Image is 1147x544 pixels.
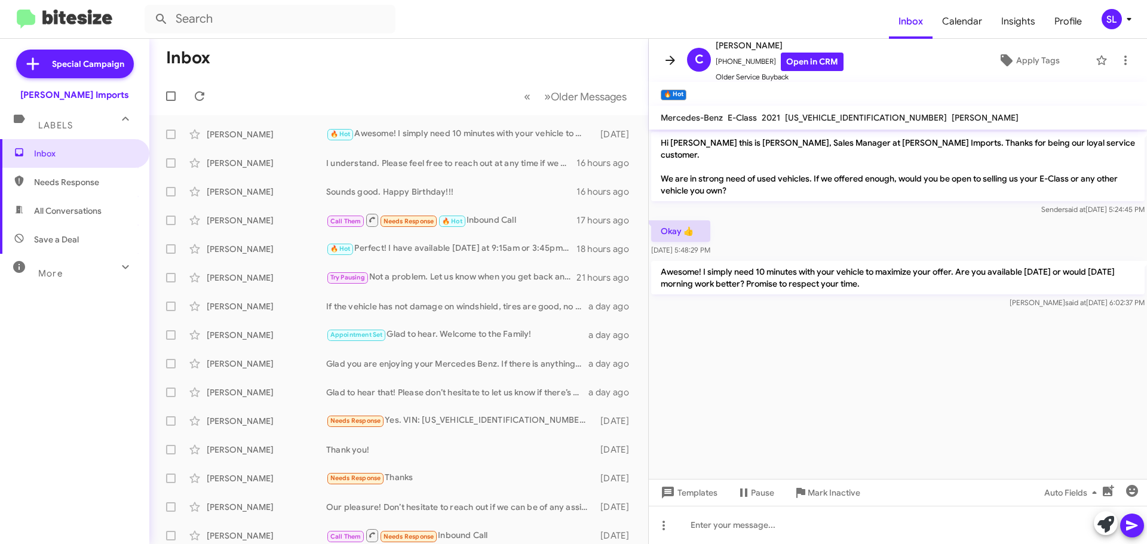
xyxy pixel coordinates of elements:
div: Thank you! [326,444,594,456]
div: [DATE] [594,501,639,513]
div: Our pleasure! Don’t hesitate to reach out if we can be of any assistance. [326,501,594,513]
div: I understand. Please feel free to reach out at any time if we can be of assistance [326,157,576,169]
span: [US_VEHICLE_IDENTIFICATION_NUMBER] [785,112,947,123]
span: 🔥 Hot [330,245,351,253]
div: [DATE] [594,415,639,427]
div: [PERSON_NAME] [207,300,326,312]
div: Glad to hear that! Please don’t hesitate to let us know if there’s anything else we can do to ass... [326,386,588,398]
span: Needs Response [384,217,434,225]
div: [PERSON_NAME] [207,472,326,484]
a: Special Campaign [16,50,134,78]
div: a day ago [588,329,639,341]
div: [PERSON_NAME] [207,243,326,255]
div: Yes. VIN: [US_VEHICLE_IDENTIFICATION_NUMBER] Miles: 16,399 [326,414,594,428]
div: 17 hours ago [576,214,639,226]
span: [PERSON_NAME] [952,112,1019,123]
div: [DATE] [594,128,639,140]
span: Older Service Buyback [716,71,844,83]
div: [PERSON_NAME] [207,128,326,140]
input: Search [145,5,395,33]
small: 🔥 Hot [661,90,686,100]
div: [PERSON_NAME] [207,386,326,398]
span: Auto Fields [1044,482,1102,503]
span: Needs Response [34,176,136,188]
span: Templates [658,482,717,503]
button: Auto Fields [1035,482,1111,503]
button: Mark Inactive [784,482,870,503]
span: [PERSON_NAME] [DATE] 6:02:37 PM [1010,298,1145,307]
button: Apply Tags [967,50,1090,71]
span: Save a Deal [34,233,79,245]
div: [PERSON_NAME] [207,157,326,169]
span: Labels [38,120,73,131]
div: [DATE] [594,444,639,456]
p: Hi [PERSON_NAME] this is [PERSON_NAME], Sales Manager at [PERSON_NAME] Imports. Thanks for being ... [651,132,1145,201]
span: E-Class [728,112,757,123]
p: Awesome! I simply need 10 minutes with your vehicle to maximize your offer. Are you available [DA... [651,261,1145,294]
div: Glad you are enjoying your Mercedes Benz. If there is anything I can do in the future, do not hes... [326,358,588,370]
div: a day ago [588,300,639,312]
div: [PERSON_NAME] [207,214,326,226]
span: Call Them [330,217,361,225]
div: [DATE] [594,472,639,484]
div: [PERSON_NAME] [207,530,326,542]
span: « [524,89,530,104]
span: Needs Response [330,417,381,425]
span: More [38,268,63,279]
span: Older Messages [551,90,627,103]
div: [PERSON_NAME] [207,501,326,513]
div: Awesome! I simply need 10 minutes with your vehicle to maximize your offer. Are you available [DA... [326,127,594,141]
div: Perfect! I have available [DATE] at 9:15am or 3:45pm. Let me know if either of those times work f... [326,242,576,256]
div: Inbound Call [326,528,594,543]
h1: Inbox [166,48,210,67]
div: Thanks [326,471,594,485]
span: Inbox [34,147,136,159]
span: said at [1065,205,1085,214]
span: Calendar [933,4,992,39]
span: Special Campaign [52,58,124,70]
span: Appointment Set [330,331,383,339]
div: If the vehicle has not damage on windshield, tires are good, no body damage. It should bring betw... [326,300,588,312]
div: a day ago [588,358,639,370]
div: [PERSON_NAME] Imports [20,89,129,101]
span: Profile [1045,4,1091,39]
span: Sender [DATE] 5:24:45 PM [1041,205,1145,214]
div: Glad to hear. Welcome to the Family! [326,328,588,342]
a: Insights [992,4,1045,39]
span: All Conversations [34,205,102,217]
div: a day ago [588,386,639,398]
button: Previous [517,84,538,109]
span: Needs Response [330,474,381,482]
div: Inbound Call [326,213,576,228]
span: [PERSON_NAME] [716,38,844,53]
button: Next [537,84,634,109]
p: Okay 👍 [651,220,710,242]
nav: Page navigation example [517,84,634,109]
span: Pause [751,482,774,503]
div: [DATE] [594,530,639,542]
div: Not a problem. Let us know when you get back and we can set up a time. [326,271,576,284]
span: » [544,89,551,104]
div: Sounds good. Happy Birthday!!! [326,186,576,198]
div: 16 hours ago [576,186,639,198]
span: Apply Tags [1016,50,1060,71]
div: SL [1102,9,1122,29]
div: [PERSON_NAME] [207,358,326,370]
div: [PERSON_NAME] [207,272,326,284]
span: 2021 [762,112,780,123]
span: Call Them [330,533,361,540]
span: [DATE] 5:48:29 PM [651,245,710,254]
div: [PERSON_NAME] [207,329,326,341]
button: Pause [727,482,784,503]
div: 18 hours ago [576,243,639,255]
span: 🔥 Hot [330,130,351,138]
a: Open in CRM [781,53,844,71]
span: [PHONE_NUMBER] [716,53,844,71]
span: Needs Response [384,533,434,540]
span: 🔥 Hot [442,217,462,225]
span: said at [1065,298,1086,307]
div: [PERSON_NAME] [207,444,326,456]
a: Inbox [889,4,933,39]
